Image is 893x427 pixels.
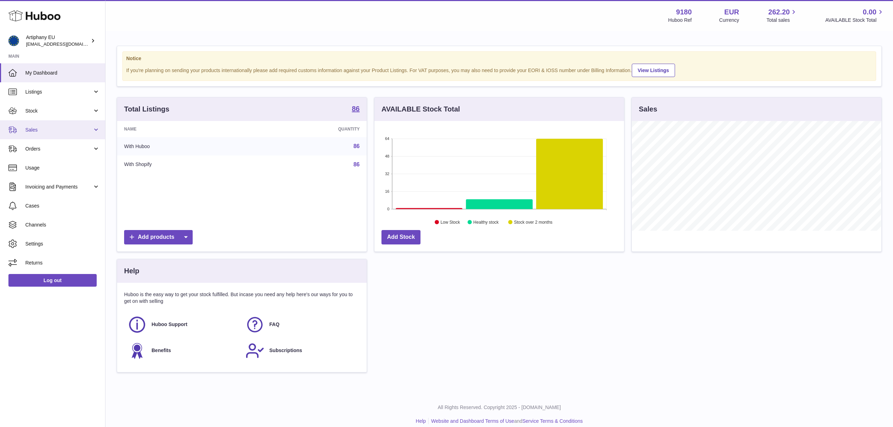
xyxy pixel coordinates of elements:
[825,7,885,24] a: 0.00 AVAILABLE Stock Total
[387,207,389,211] text: 0
[381,104,460,114] h3: AVAILABLE Stock Total
[117,121,252,137] th: Name
[825,17,885,24] span: AVAILABLE Stock Total
[632,64,675,77] a: View Listings
[381,230,420,244] a: Add Stock
[473,220,499,225] text: Healthy stock
[26,34,89,47] div: Artiphany EU
[128,315,238,334] a: Huboo Support
[25,89,92,95] span: Listings
[25,241,100,247] span: Settings
[429,418,583,425] li: and
[25,222,100,228] span: Channels
[352,105,360,112] strong: 86
[431,418,514,424] a: Website and Dashboard Terms of Use
[416,418,426,424] a: Help
[385,136,389,141] text: 64
[522,418,583,424] a: Service Terms & Conditions
[724,7,739,17] strong: EUR
[8,274,97,287] a: Log out
[128,341,238,360] a: Benefits
[25,146,92,152] span: Orders
[25,165,100,171] span: Usage
[124,266,139,276] h3: Help
[668,17,692,24] div: Huboo Ref
[719,17,739,24] div: Currency
[863,7,876,17] span: 0.00
[124,104,169,114] h3: Total Listings
[25,184,92,190] span: Invoicing and Payments
[252,121,367,137] th: Quantity
[117,137,252,155] td: With Huboo
[124,230,193,244] a: Add products
[766,7,798,24] a: 262.20 Total sales
[152,321,187,328] span: Huboo Support
[353,161,360,167] a: 86
[126,63,872,77] div: If you're planning on sending your products internationally please add required customs informati...
[269,321,280,328] span: FAQ
[124,291,360,305] p: Huboo is the easy way to get your stock fulfilled. But incase you need any help here's our ways f...
[385,154,389,158] text: 48
[126,55,872,62] strong: Notice
[25,203,100,209] span: Cases
[245,315,356,334] a: FAQ
[25,260,100,266] span: Returns
[152,347,171,354] span: Benefits
[352,105,360,114] a: 86
[514,220,552,225] text: Stock over 2 months
[245,341,356,360] a: Subscriptions
[676,7,692,17] strong: 9180
[8,36,19,46] img: internalAdmin-9180@internal.huboo.com
[25,70,100,76] span: My Dashboard
[25,108,92,114] span: Stock
[353,143,360,149] a: 86
[385,189,389,193] text: 16
[766,17,798,24] span: Total sales
[25,127,92,133] span: Sales
[117,155,252,174] td: With Shopify
[26,41,103,47] span: [EMAIL_ADDRESS][DOMAIN_NAME]
[441,220,460,225] text: Low Stock
[768,7,790,17] span: 262.20
[639,104,657,114] h3: Sales
[111,404,887,411] p: All Rights Reserved. Copyright 2025 - [DOMAIN_NAME]
[385,172,389,176] text: 32
[269,347,302,354] span: Subscriptions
